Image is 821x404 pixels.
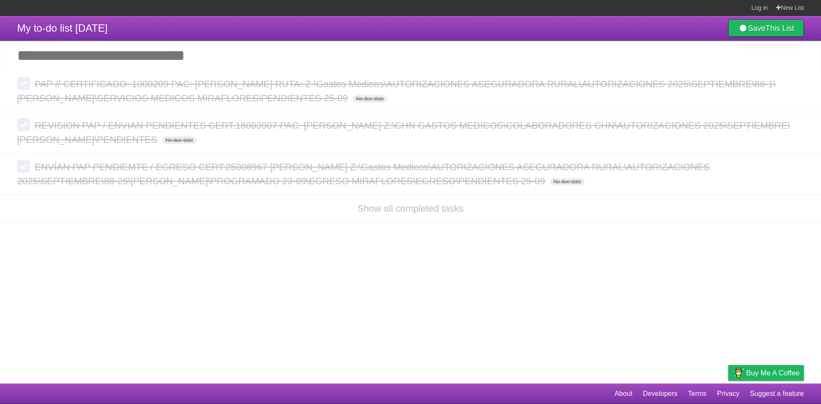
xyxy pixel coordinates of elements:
span: No due date [353,95,387,103]
label: Done [17,77,30,90]
span: PAP // CERTIFICADO: 1000209 PAC: [PERSON_NAME] RUTA: Z:\Gastos Medicos\AUTORIZACIONES ASEGURADORA... [17,79,776,103]
a: Suggest a feature [750,386,804,402]
b: This List [765,24,794,32]
label: Done [17,160,30,173]
span: REVISION PAP / ENVIAN PENDIENTES CERT.18003907 PAC: [PERSON_NAME] Z:\CHN GASTOS MEDICOS\COLABORAD... [17,120,790,145]
span: No due date [550,178,585,186]
span: Buy me a coffee [746,366,800,380]
a: Terms [688,386,707,402]
img: Buy me a coffee [732,366,744,380]
a: Developers [643,386,677,402]
span: No due date [162,136,197,144]
label: Done [17,118,30,131]
a: About [614,386,632,402]
span: My to-do list [DATE] [17,22,108,34]
span: ENVÍAN PAP PENDIEMTE / EGRESO CERT:25008967 [PERSON_NAME] Z:\Gastos Medicos\AUTORIZACIONES ASEGUR... [17,162,710,186]
a: Show all completed tasks [357,203,464,214]
a: SaveThis List [728,20,804,37]
a: Privacy [717,386,739,402]
a: Buy me a coffee [728,365,804,381]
